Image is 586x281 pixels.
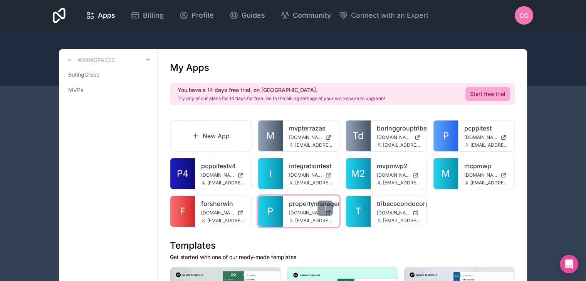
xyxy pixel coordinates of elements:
a: New App [170,120,252,152]
span: M2 [351,167,365,180]
a: tribecacondocorp [377,199,421,208]
span: Connect with an Expert [351,10,428,21]
a: BoringGroup [65,68,151,82]
span: CC [519,11,529,20]
span: [DOMAIN_NAME] [289,210,322,216]
h2: You have a 14 days free trial, on [GEOGRAPHIC_DATA]. [178,86,385,94]
a: P [433,120,458,151]
span: [DOMAIN_NAME] [201,172,234,178]
span: Billing [143,10,164,21]
span: MVPs [68,86,83,94]
a: [DOMAIN_NAME] [201,172,245,178]
span: M [266,130,275,142]
a: [DOMAIN_NAME] [201,210,245,216]
span: [DOMAIN_NAME] [464,172,497,178]
span: [EMAIL_ADDRESS][DOMAIN_NAME] [295,217,333,224]
a: Community [274,7,337,24]
span: Td [353,130,364,142]
a: integrationtest [289,161,333,171]
span: [DOMAIN_NAME] [289,172,322,178]
a: M2 [346,158,371,189]
a: Guides [223,7,271,24]
span: [EMAIL_ADDRESS][DOMAIN_NAME] [383,142,421,148]
p: Try any of our plans for 14 days for free. Go to the billing settings of your workspace to upgrade! [178,95,385,102]
span: P4 [177,167,189,180]
h3: Workspaces [77,56,115,64]
a: F [170,196,195,227]
a: [DOMAIN_NAME] [464,134,508,140]
span: [EMAIL_ADDRESS][DOMAIN_NAME] [207,217,245,224]
a: Start free trial [465,87,510,101]
a: pcppitestv4 [201,161,245,171]
a: [DOMAIN_NAME] [377,134,421,140]
h1: Templates [170,239,515,252]
span: F [180,205,185,217]
a: [DOMAIN_NAME] [464,172,508,178]
span: BoringGroup [68,71,100,79]
span: [EMAIL_ADDRESS][DOMAIN_NAME] [383,180,421,186]
span: [EMAIL_ADDRESS][DOMAIN_NAME] [295,142,333,148]
a: boringgrouptribeca [377,124,421,133]
a: Workspaces [65,55,115,65]
span: M [442,167,450,180]
p: Get started with one of our ready-made templates [170,253,515,261]
span: [DOMAIN_NAME] [464,134,497,140]
a: [DOMAIN_NAME] [289,134,333,140]
span: [DOMAIN_NAME] [377,172,410,178]
span: [DOMAIN_NAME] [289,134,322,140]
a: MVPs [65,83,151,97]
a: [DOMAIN_NAME] [289,172,333,178]
a: I [258,158,283,189]
span: I [269,167,272,180]
a: T [346,196,371,227]
span: T [355,205,361,217]
button: Connect with an Expert [339,10,428,21]
span: [EMAIL_ADDRESS][DOMAIN_NAME] [207,180,245,186]
span: Guides [242,10,265,21]
a: mvpterrazas [289,124,333,133]
a: pcppitest [464,124,508,133]
a: P4 [170,158,195,189]
a: Billing [124,7,170,24]
a: P [258,196,283,227]
span: [EMAIL_ADDRESS][DOMAIN_NAME] [470,180,508,186]
a: forsherwin [201,199,245,208]
a: Td [346,120,371,151]
span: [EMAIL_ADDRESS][DOMAIN_NAME] [383,217,421,224]
span: [EMAIL_ADDRESS][DOMAIN_NAME] [295,180,333,186]
a: [DOMAIN_NAME] [377,172,421,178]
a: [DOMAIN_NAME] [377,210,421,216]
span: Community [293,10,331,21]
h1: My Apps [170,62,209,74]
a: Apps [79,7,121,24]
span: [EMAIL_ADDRESS][DOMAIN_NAME] [470,142,508,148]
span: [DOMAIN_NAME] [201,210,234,216]
span: [DOMAIN_NAME] [377,210,410,216]
a: M [258,120,283,151]
span: Apps [98,10,115,21]
div: Open Intercom Messenger [560,255,578,273]
span: Profile [191,10,214,21]
a: Profile [173,7,220,24]
span: [DOMAIN_NAME] [377,134,412,140]
a: [DOMAIN_NAME] [289,210,333,216]
span: P [443,130,449,142]
a: propertymanagementssssssss [289,199,333,208]
a: mcpmwp [464,161,508,171]
a: mvpmwp2 [377,161,421,171]
a: M [433,158,458,189]
span: P [267,205,273,217]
